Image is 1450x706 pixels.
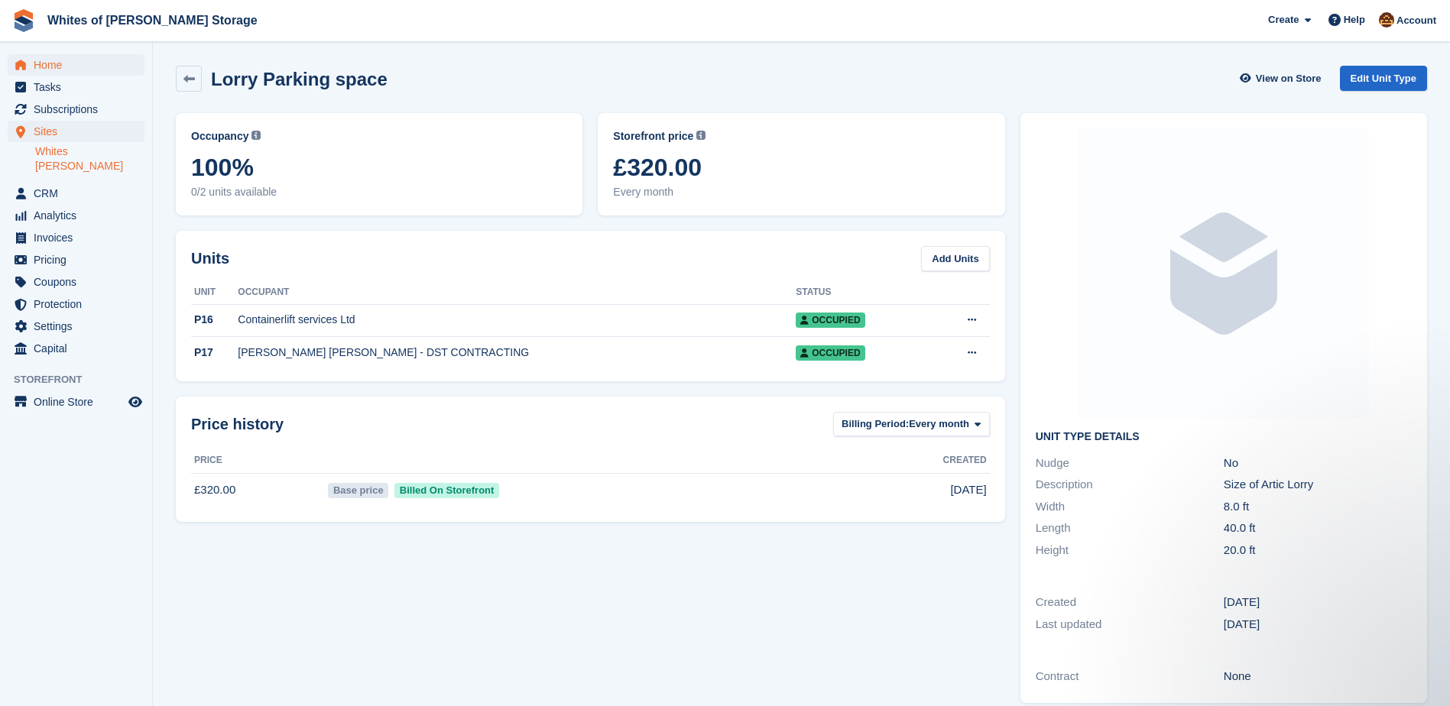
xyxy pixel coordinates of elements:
h2: Lorry Parking space [211,69,388,89]
span: Settings [34,316,125,337]
a: Preview store [126,393,144,411]
span: Subscriptions [34,99,125,120]
div: [PERSON_NAME] [PERSON_NAME] - DST CONTRACTING [238,345,796,361]
div: 8.0 ft [1224,498,1412,516]
span: Occupied [796,345,864,361]
a: Whites [PERSON_NAME] [35,144,144,173]
span: Billing Period: [842,416,909,432]
a: menu [8,54,144,76]
span: Occupied [796,313,864,328]
a: menu [8,249,144,270]
span: Capital [34,338,125,359]
div: Height [1036,542,1224,559]
img: icon-info-grey-7440780725fd019a000dd9b08b2336e03edf1995a4989e88bcd33f0948082b44.svg [696,131,706,140]
img: Eddie White [1379,12,1394,28]
a: menu [8,183,144,204]
span: Occupancy [191,128,248,144]
span: Created [943,453,987,467]
a: menu [8,271,144,293]
span: 0/2 units available [191,184,567,200]
div: Width [1036,498,1224,516]
button: Billing Period: Every month [833,412,990,437]
span: Storefront [14,372,152,387]
span: Every month [613,184,989,200]
span: Base price [328,483,388,498]
span: Help [1344,12,1365,28]
a: menu [8,99,144,120]
img: stora-icon-8386f47178a22dfd0bd8f6a31ec36ba5ce8667c1dd55bd0f319d3a0aa187defe.svg [12,9,35,32]
span: Coupons [34,271,125,293]
span: Account [1396,13,1436,28]
a: menu [8,205,144,226]
div: Length [1036,520,1224,537]
span: Protection [34,293,125,315]
span: Analytics [34,205,125,226]
span: Online Store [34,391,125,413]
a: menu [8,293,144,315]
div: Nudge [1036,455,1224,472]
div: [DATE] [1224,594,1412,611]
th: Status [796,280,928,305]
div: [DATE] [1224,616,1412,633]
div: No [1224,455,1412,472]
th: Occupant [238,280,796,305]
div: Description [1036,476,1224,494]
a: menu [8,316,144,337]
h2: Unit Type details [1036,431,1412,443]
th: Unit [191,280,238,305]
span: Price history [191,413,284,436]
div: Created [1036,594,1224,611]
div: Containerlift services Ltd [238,312,796,328]
h2: Units [191,247,229,270]
a: Edit Unit Type [1340,66,1427,91]
a: Whites of [PERSON_NAME] Storage [41,8,264,33]
img: blank-unit-type-icon-ffbac7b88ba66c5e286b0e438baccc4b9c83835d4c34f86887a83fc20ec27e7b.svg [1079,128,1369,419]
a: menu [8,391,144,413]
a: Add Units [921,246,989,271]
a: menu [8,338,144,359]
div: P16 [191,312,238,328]
span: Every month [909,416,969,432]
span: Storefront price [613,128,693,144]
a: menu [8,76,144,98]
span: Billed On Storefront [394,483,499,498]
div: Size of Artic Lorry [1224,476,1412,494]
a: View on Store [1238,66,1328,91]
img: icon-info-grey-7440780725fd019a000dd9b08b2336e03edf1995a4989e88bcd33f0948082b44.svg [251,131,261,140]
span: Invoices [34,227,125,248]
span: Create [1268,12,1299,28]
span: View on Store [1256,71,1322,86]
div: 20.0 ft [1224,542,1412,559]
div: Contract [1036,668,1224,685]
th: Price [191,449,325,473]
a: menu [8,121,144,142]
div: None [1224,668,1412,685]
span: 100% [191,154,567,181]
span: Sites [34,121,125,142]
div: 40.0 ft [1224,520,1412,537]
a: menu [8,227,144,248]
div: Last updated [1036,616,1224,633]
span: Pricing [34,249,125,270]
span: [DATE] [950,481,986,499]
td: £320.00 [191,473,325,507]
div: P17 [191,345,238,361]
span: £320.00 [613,154,989,181]
span: Tasks [34,76,125,98]
span: CRM [34,183,125,204]
span: Home [34,54,125,76]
